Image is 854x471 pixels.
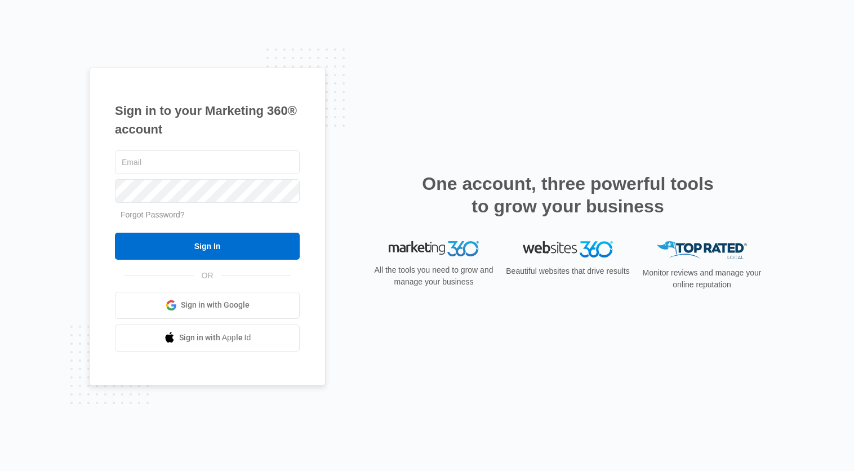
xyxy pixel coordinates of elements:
[419,172,717,217] h2: One account, three powerful tools to grow your business
[639,267,765,291] p: Monitor reviews and manage your online reputation
[115,101,300,139] h1: Sign in to your Marketing 360® account
[657,241,747,260] img: Top Rated Local
[194,270,221,282] span: OR
[389,241,479,257] img: Marketing 360
[181,299,250,311] span: Sign in with Google
[115,325,300,352] a: Sign in with Apple Id
[179,332,251,344] span: Sign in with Apple Id
[121,210,185,219] a: Forgot Password?
[115,150,300,174] input: Email
[115,292,300,319] a: Sign in with Google
[371,264,497,288] p: All the tools you need to grow and manage your business
[505,265,631,277] p: Beautiful websites that drive results
[523,241,613,257] img: Websites 360
[115,233,300,260] input: Sign In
